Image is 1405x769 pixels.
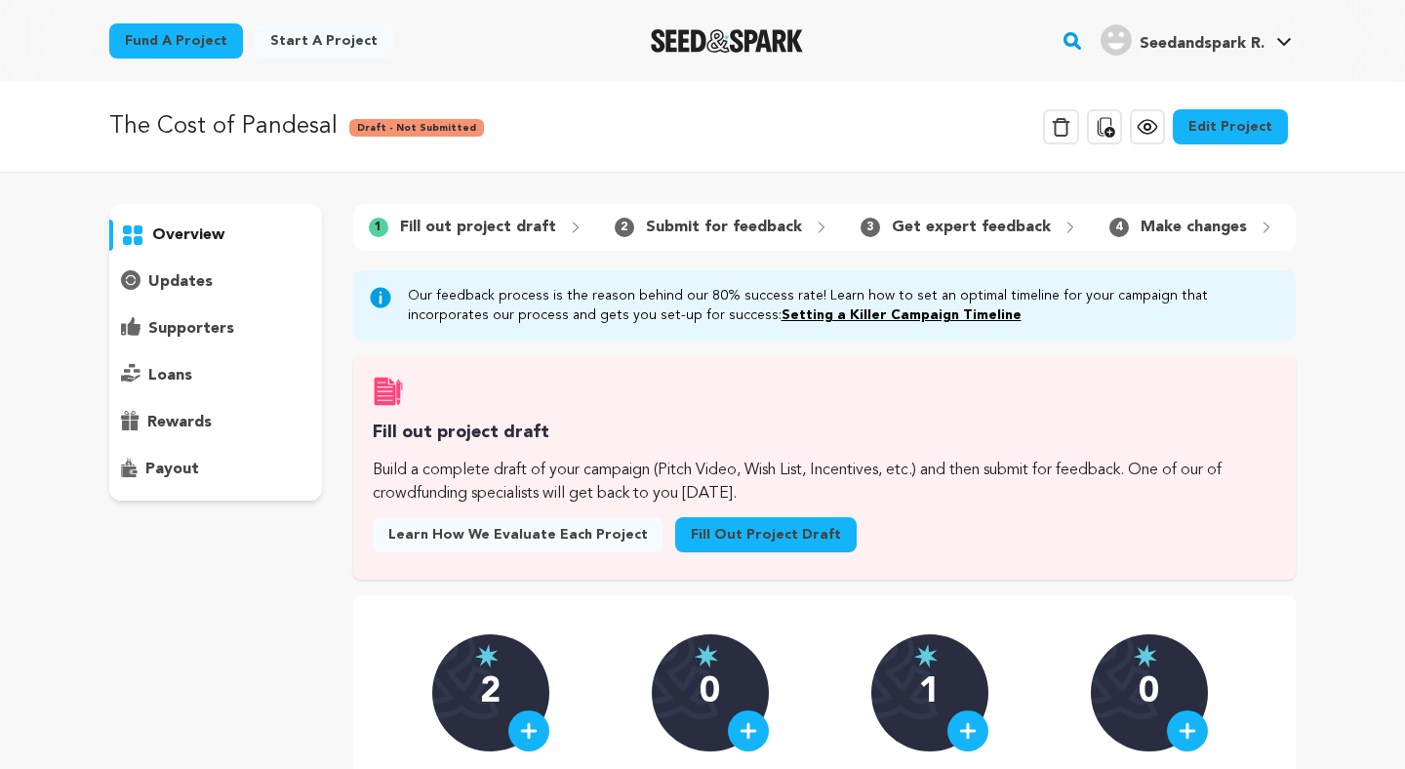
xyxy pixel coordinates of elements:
span: 4 [1109,218,1129,237]
button: supporters [109,313,322,344]
p: overview [152,223,224,247]
a: Start a project [255,23,393,59]
div: Seedandspark R.'s Profile [1101,24,1264,56]
button: rewards [109,407,322,438]
p: 0 [700,673,720,712]
p: The Cost of Pandesal [109,109,338,144]
span: 1 [369,218,388,237]
p: 2 [480,673,501,712]
p: loans [148,364,192,387]
img: user.png [1101,24,1132,56]
a: Fund a project [109,23,243,59]
p: rewards [147,411,212,434]
p: 1 [919,673,940,712]
p: 0 [1139,673,1159,712]
p: Submit for feedback [646,216,802,239]
button: updates [109,266,322,298]
p: updates [148,270,213,294]
p: Fill out project draft [400,216,556,239]
h3: Fill out project draft [373,419,1276,447]
img: plus.svg [520,722,538,740]
a: Seedandspark R.'s Profile [1097,20,1296,56]
img: plus.svg [959,722,977,740]
p: payout [145,458,199,481]
a: Fill out project draft [675,517,857,552]
p: Our feedback process is the reason behind our 80% success rate! Learn how to set an optimal timel... [408,286,1280,325]
span: 2 [615,218,634,237]
p: Get expert feedback [892,216,1051,239]
a: Edit Project [1173,109,1288,144]
p: Build a complete draft of your campaign (Pitch Video, Wish List, Incentives, etc.) and then submi... [373,459,1276,506]
a: Setting a Killer Campaign Timeline [782,308,1022,322]
p: supporters [148,317,234,341]
button: loans [109,360,322,391]
p: Make changes [1141,216,1247,239]
button: overview [109,220,322,251]
span: 3 [861,218,880,237]
a: Learn how we evaluate each project [373,517,663,552]
img: plus.svg [1179,722,1196,740]
a: Seed&Spark Homepage [651,29,804,53]
span: Draft - Not Submitted [349,119,484,137]
img: plus.svg [740,722,757,740]
img: Seed&Spark Logo Dark Mode [651,29,804,53]
span: Learn how we evaluate each project [388,525,648,545]
span: Seedandspark R.'s Profile [1097,20,1296,61]
button: payout [109,454,322,485]
span: Seedandspark R. [1140,36,1264,52]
